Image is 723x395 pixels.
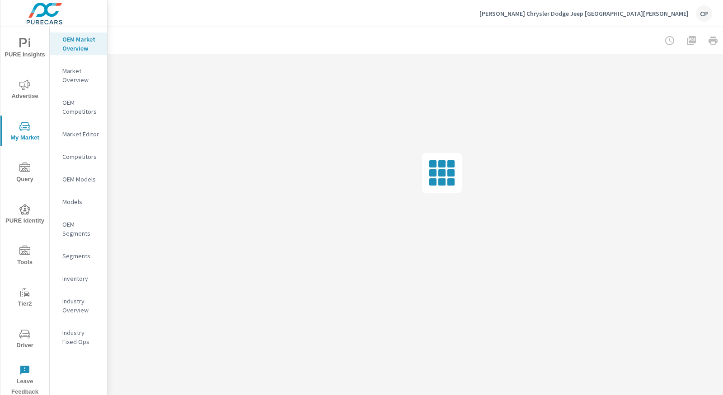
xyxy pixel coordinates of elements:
p: Segments [62,251,100,260]
p: Inventory [62,274,100,283]
p: OEM Competitors [62,98,100,116]
div: OEM Competitors [50,96,107,118]
div: Industry Fixed Ops [50,326,107,349]
p: OEM Market Overview [62,35,100,53]
span: My Market [3,121,47,143]
p: OEM Models [62,175,100,184]
div: Industry Overview [50,294,107,317]
p: Models [62,197,100,206]
div: OEM Market Overview [50,33,107,55]
p: Industry Fixed Ops [62,328,100,346]
div: OEM Models [50,172,107,186]
div: Competitors [50,150,107,163]
p: Market Overview [62,66,100,84]
p: Market Editor [62,130,100,139]
div: Inventory [50,272,107,285]
span: Tier2 [3,287,47,309]
p: OEM Segments [62,220,100,238]
span: PURE Identity [3,204,47,226]
span: PURE Insights [3,38,47,60]
div: Market Editor [50,127,107,141]
p: Competitors [62,152,100,161]
div: Models [50,195,107,209]
p: Industry Overview [62,297,100,315]
div: Segments [50,249,107,263]
p: [PERSON_NAME] Chrysler Dodge Jeep [GEOGRAPHIC_DATA][PERSON_NAME] [479,9,689,18]
span: Driver [3,329,47,351]
span: Tools [3,246,47,268]
div: Market Overview [50,64,107,87]
span: Query [3,163,47,185]
div: CP [696,5,712,22]
div: OEM Segments [50,218,107,240]
span: Advertise [3,79,47,102]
